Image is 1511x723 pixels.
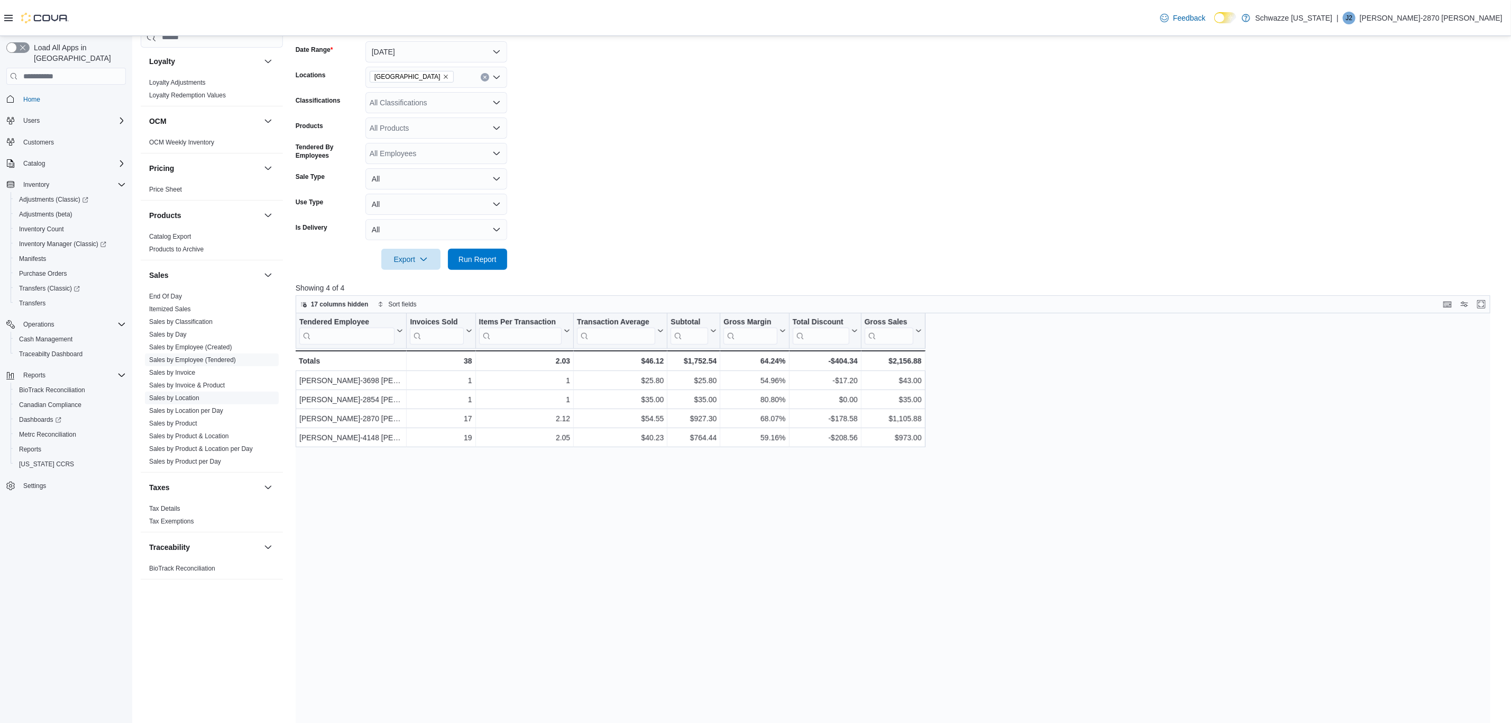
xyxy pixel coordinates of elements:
[19,335,72,344] span: Cash Management
[149,432,229,440] a: Sales by Product & Location
[19,460,74,468] span: [US_STATE] CCRS
[11,281,130,296] a: Transfers (Classic)
[15,399,126,411] span: Canadian Compliance
[2,177,130,192] button: Inventory
[149,565,215,572] a: BioTrack Reconciliation
[577,355,664,367] div: $46.12
[410,318,472,345] button: Invoices Sold
[15,443,126,456] span: Reports
[149,92,226,99] a: Loyalty Redemption Values
[492,73,501,82] button: Open list of options
[481,73,489,82] button: Clear input
[15,458,78,471] a: [US_STATE] CCRS
[15,413,126,426] span: Dashboards
[23,159,45,168] span: Catalog
[149,518,194,525] a: Tax Exemptions
[2,113,130,128] button: Users
[296,46,333,54] label: Date Range
[724,393,785,406] div: 80.80%
[23,371,45,379] span: Reports
[492,149,501,158] button: Open list of options
[141,183,283,200] div: Pricing
[149,163,174,174] h3: Pricing
[11,266,130,281] button: Purchase Orders
[19,157,126,170] span: Catalog
[11,237,130,251] a: Inventory Manager (Classic)
[19,318,126,331] span: Operations
[15,267,126,280] span: Purchase Orders
[149,505,180,512] a: Tax Details
[19,136,58,149] a: Customers
[149,56,175,67] h3: Loyalty
[492,124,501,132] button: Open list of options
[299,318,395,345] div: Tendered Employee
[577,318,655,345] div: Transaction Average
[865,318,913,328] div: Gross Sales
[149,318,213,326] span: Sales by Classification
[15,208,126,221] span: Adjustments (beta)
[149,482,260,493] button: Taxes
[410,393,472,406] div: 1
[6,87,126,521] nav: Complex example
[296,198,323,206] label: Use Type
[479,318,570,345] button: Items Per Transaction
[15,348,126,360] span: Traceabilty Dashboard
[149,91,226,100] span: Loyalty Redemption Values
[792,431,857,444] div: -$208.56
[577,374,664,387] div: $25.80
[149,445,253,453] span: Sales by Product & Location per Day
[479,431,570,444] div: 2.05
[671,412,717,425] div: $927.30
[19,350,83,358] span: Traceabilty Dashboard
[149,504,180,513] span: Tax Details
[149,542,190,553] h3: Traceability
[296,96,341,105] label: Classifications
[19,369,126,382] span: Reports
[15,208,77,221] a: Adjustments (beta)
[11,251,130,266] button: Manifests
[865,355,922,367] div: $2,156.88
[479,318,562,328] div: Items Per Transaction
[149,78,206,87] span: Loyalty Adjustments
[19,178,53,191] button: Inventory
[1458,298,1471,311] button: Display options
[141,502,283,532] div: Taxes
[792,318,857,345] button: Total Discount
[149,56,260,67] button: Loyalty
[577,318,664,345] button: Transaction Average
[19,479,126,492] span: Settings
[671,318,708,328] div: Subtotal
[15,297,126,310] span: Transfers
[15,428,80,441] a: Metrc Reconciliation
[149,79,206,86] a: Loyalty Adjustments
[23,116,40,125] span: Users
[23,95,40,104] span: Home
[2,478,130,493] button: Settings
[149,368,195,377] span: Sales by Invoice
[410,412,472,425] div: 17
[19,415,61,424] span: Dashboards
[149,382,225,389] a: Sales by Invoice & Product
[15,399,86,411] a: Canadian Compliance
[410,431,472,444] div: 19
[19,318,59,331] button: Operations
[19,114,126,127] span: Users
[479,374,570,387] div: 1
[149,139,214,146] a: OCM Weekly Inventory
[11,397,130,412] button: Canadian Compliance
[149,331,187,338] a: Sales by Day
[11,347,130,361] button: Traceabilty Dashboard
[149,458,221,465] a: Sales by Product per Day
[149,186,182,193] a: Price Sheet
[296,122,323,130] label: Products
[410,355,472,367] div: 38
[11,412,130,427] a: Dashboards
[1256,12,1333,24] p: Schwazze [US_STATE]
[23,180,49,189] span: Inventory
[724,318,777,328] div: Gross Margin
[311,300,369,309] span: 17 columns hidden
